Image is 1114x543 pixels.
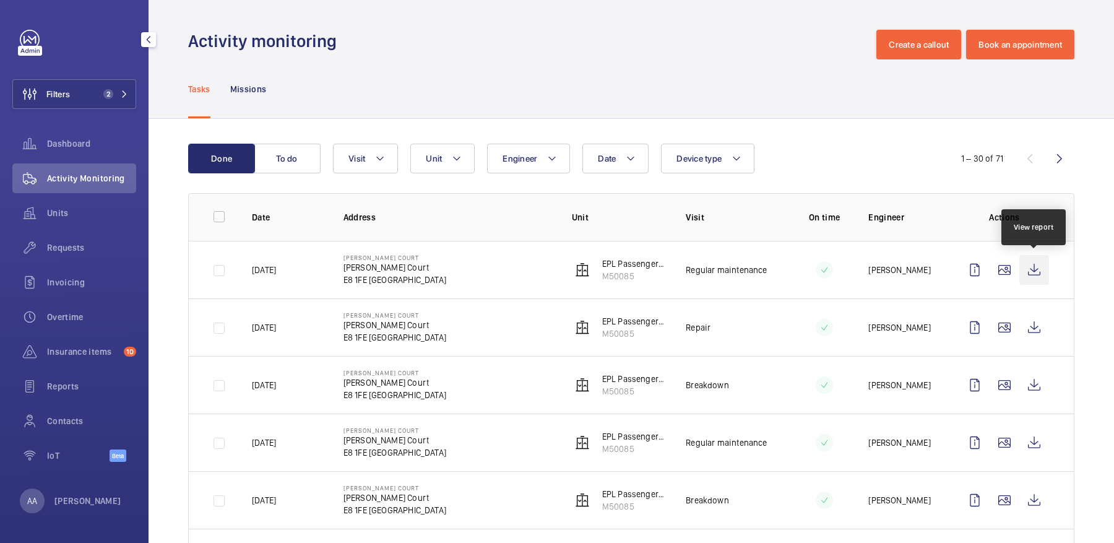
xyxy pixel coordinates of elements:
img: elevator.svg [575,378,590,393]
p: [PERSON_NAME] [868,379,930,391]
p: E8 1FE [GEOGRAPHIC_DATA] [343,446,446,459]
p: [DATE] [252,494,276,506]
p: [PERSON_NAME] Court [343,261,446,274]
button: Visit [333,144,398,173]
p: [PERSON_NAME] Court [343,254,446,261]
p: [PERSON_NAME] Court [343,484,446,492]
div: View report [1014,222,1054,233]
p: Breakdown [686,494,729,506]
span: Contacts [47,415,136,427]
p: [DATE] [252,321,276,334]
span: Engineer [503,154,537,163]
span: 10 [124,347,136,357]
span: Overtime [47,311,136,323]
button: Engineer [487,144,570,173]
p: M50085 [602,443,667,455]
p: Actions [960,211,1049,224]
p: [PERSON_NAME] [54,495,121,507]
div: 1 – 30 of 71 [961,152,1003,165]
span: Activity Monitoring [47,172,136,185]
span: Invoicing [47,276,136,289]
p: Missions [230,83,267,95]
p: Tasks [188,83,210,95]
p: [PERSON_NAME] [868,494,930,506]
p: Unit [572,211,667,224]
span: Dashboard [47,137,136,150]
p: M50085 [602,270,667,282]
p: [PERSON_NAME] [868,437,930,449]
p: Address [343,211,552,224]
p: EPL Passenger Lift 16-32 [602,258,667,270]
p: E8 1FE [GEOGRAPHIC_DATA] [343,331,446,344]
p: [PERSON_NAME] Court [343,434,446,446]
button: Unit [410,144,475,173]
p: [PERSON_NAME] [868,264,930,276]
span: Beta [110,450,126,462]
p: [PERSON_NAME] Court [343,427,446,434]
p: Regular maintenance [686,264,767,276]
p: AA [27,495,37,507]
button: To do [254,144,321,173]
p: [DATE] [252,264,276,276]
img: elevator.svg [575,493,590,508]
p: [PERSON_NAME] Court [343,369,446,376]
span: 2 [103,89,113,99]
button: Device type [661,144,754,173]
p: Repair [686,321,710,334]
span: Device type [676,154,722,163]
p: Engineer [868,211,940,224]
p: E8 1FE [GEOGRAPHIC_DATA] [343,389,446,401]
span: Date [598,154,616,163]
p: [PERSON_NAME] Court [343,376,446,389]
p: [PERSON_NAME] Court [343,492,446,504]
button: Book an appointment [966,30,1074,59]
p: EPL Passenger Lift 16-32 [602,315,667,328]
p: [PERSON_NAME] Court [343,311,446,319]
p: [PERSON_NAME] Court [343,319,446,331]
p: EPL Passenger Lift 16-32 [602,373,667,385]
img: elevator.svg [575,263,590,277]
span: Unit [426,154,442,163]
p: On time [800,211,849,224]
span: Units [47,207,136,219]
p: M50085 [602,328,667,340]
span: Visit [348,154,365,163]
button: Done [188,144,255,173]
p: M50085 [602,385,667,397]
img: elevator.svg [575,320,590,335]
button: Date [582,144,649,173]
span: Insurance items [47,345,119,358]
p: Visit [686,211,780,224]
p: M50085 [602,500,667,513]
p: [DATE] [252,379,276,391]
p: Date [252,211,324,224]
button: Create a callout [876,30,961,59]
img: elevator.svg [575,435,590,450]
h1: Activity monitoring [188,30,344,53]
p: Breakdown [686,379,729,391]
span: IoT [47,450,110,462]
p: E8 1FE [GEOGRAPHIC_DATA] [343,504,446,516]
span: Reports [47,380,136,393]
p: [DATE] [252,437,276,449]
span: Requests [47,241,136,254]
p: EPL Passenger Lift 16-32 [602,430,667,443]
p: E8 1FE [GEOGRAPHIC_DATA] [343,274,446,286]
p: Regular maintenance [686,437,767,449]
p: EPL Passenger Lift 16-32 [602,488,667,500]
p: [PERSON_NAME] [868,321,930,334]
span: Filters [46,88,70,100]
button: Filters2 [12,79,136,109]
